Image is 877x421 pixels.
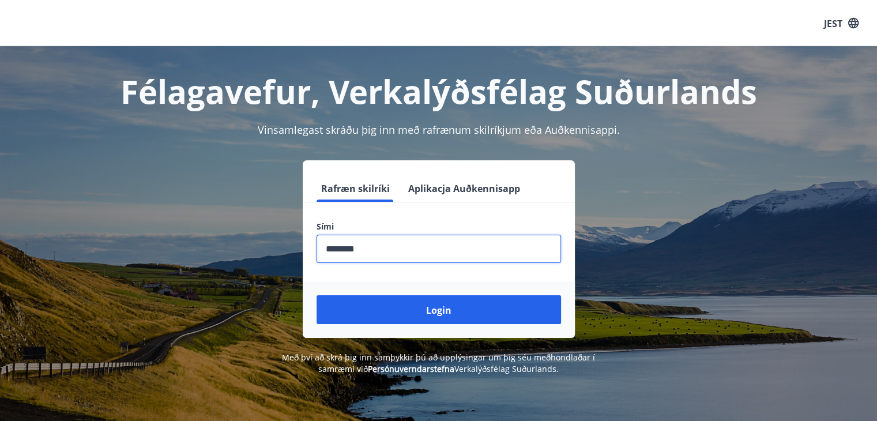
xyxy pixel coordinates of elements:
button: Login [317,295,561,324]
font: Félagavefur, Verkalýðsfélag Suðurlands [121,69,757,113]
button: JEST [819,12,863,34]
font: Verkalýðsfélag Suðurlands. [454,363,559,374]
font: Rafræn skilríki [321,182,390,195]
a: Persónuverndarstefna [368,363,454,374]
font: Sími [317,221,334,232]
font: Login [426,304,451,317]
font: Vinsamlegast skráðu þig inn með rafrænum skilríkjum eða Auðkennisappi. [258,123,620,137]
font: Aplikacja Auðkennisapp [408,182,520,195]
font: JEST [824,17,842,29]
font: Með því að skrá þig inn samþykkir þú að upplýsingar um þig séu meðhöndlaðar í samræmi við [282,352,595,374]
